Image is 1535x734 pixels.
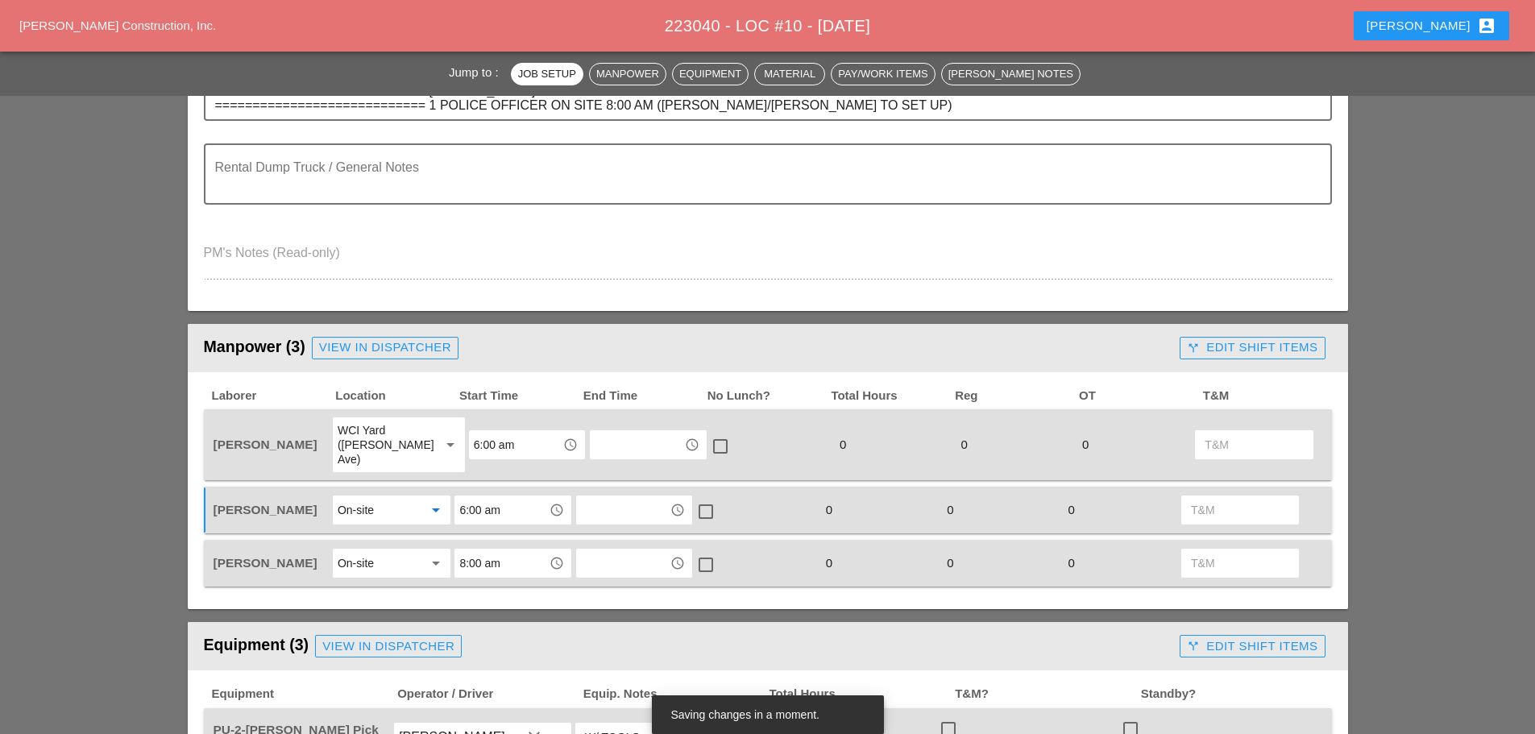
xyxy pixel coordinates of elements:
[596,66,659,82] div: Manpower
[1367,16,1496,35] div: [PERSON_NAME]
[582,685,768,703] span: Equip. Notes
[334,387,458,405] span: Location
[1187,342,1200,355] i: call_split
[940,503,960,516] span: 0
[819,503,839,516] span: 0
[679,66,741,82] div: Equipment
[312,337,458,359] a: View in Dispatcher
[322,637,454,656] div: View in Dispatcher
[1477,16,1496,35] i: account_box
[706,387,830,405] span: No Lunch?
[1076,437,1095,451] span: 0
[819,556,839,570] span: 0
[1180,635,1325,657] button: Edit Shift Items
[1187,338,1317,357] div: Edit Shift Items
[214,556,317,570] span: [PERSON_NAME]
[589,63,666,85] button: Manpower
[940,556,960,570] span: 0
[215,78,1308,119] textarea: Scope Of Work / Setup Instructions
[1180,337,1325,359] button: Edit Shift Items
[204,332,1174,364] div: Manpower (3)
[831,63,935,85] button: Pay/Work Items
[1187,640,1200,653] i: call_split
[214,503,317,516] span: [PERSON_NAME]
[204,240,1332,279] textarea: PM's Notes (Read-only)
[1191,497,1289,523] input: T&M
[449,65,505,79] span: Jump to :
[338,503,374,517] div: On-site
[582,387,706,405] span: End Time
[315,635,462,657] a: View in Dispatcher
[19,19,216,32] a: [PERSON_NAME] Construction, Inc.
[215,164,1308,203] textarea: Rental Dump Truck / General Notes
[518,66,576,82] div: Job Setup
[338,556,374,570] div: On-site
[563,437,578,452] i: access_time
[665,17,870,35] span: 223040 - LOC #10 - [DATE]
[761,66,818,82] div: Material
[838,66,927,82] div: Pay/Work Items
[685,437,699,452] i: access_time
[214,437,317,451] span: [PERSON_NAME]
[941,63,1081,85] button: [PERSON_NAME] Notes
[1191,550,1289,576] input: T&M
[441,435,460,454] i: arrow_drop_down
[670,556,685,570] i: access_time
[426,554,446,573] i: arrow_drop_down
[1062,556,1081,570] span: 0
[1139,685,1325,703] span: Standby?
[954,437,973,451] span: 0
[1062,503,1081,516] span: 0
[953,685,1139,703] span: T&M?
[550,503,564,517] i: access_time
[754,63,825,85] button: Material
[1187,637,1317,656] div: Edit Shift Items
[1205,432,1303,458] input: T&M
[833,437,853,451] span: 0
[204,630,1174,662] div: Equipment (3)
[829,387,953,405] span: Total Hours
[210,685,396,703] span: Equipment
[1201,387,1325,405] span: T&M
[768,685,954,703] span: Total Hours
[672,63,749,85] button: Equipment
[1077,387,1201,405] span: OT
[396,685,582,703] span: Operator / Driver
[338,423,427,467] div: WCI Yard ([PERSON_NAME] Ave)
[210,387,334,405] span: Laborer
[319,338,451,357] div: View in Dispatcher
[671,708,819,721] span: Saving changes in a moment.
[511,63,583,85] button: Job Setup
[550,556,564,570] i: access_time
[670,503,685,517] i: access_time
[458,387,582,405] span: Start Time
[1354,11,1509,40] button: [PERSON_NAME]
[953,387,1077,405] span: Reg
[426,500,446,520] i: arrow_drop_down
[948,66,1073,82] div: [PERSON_NAME] Notes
